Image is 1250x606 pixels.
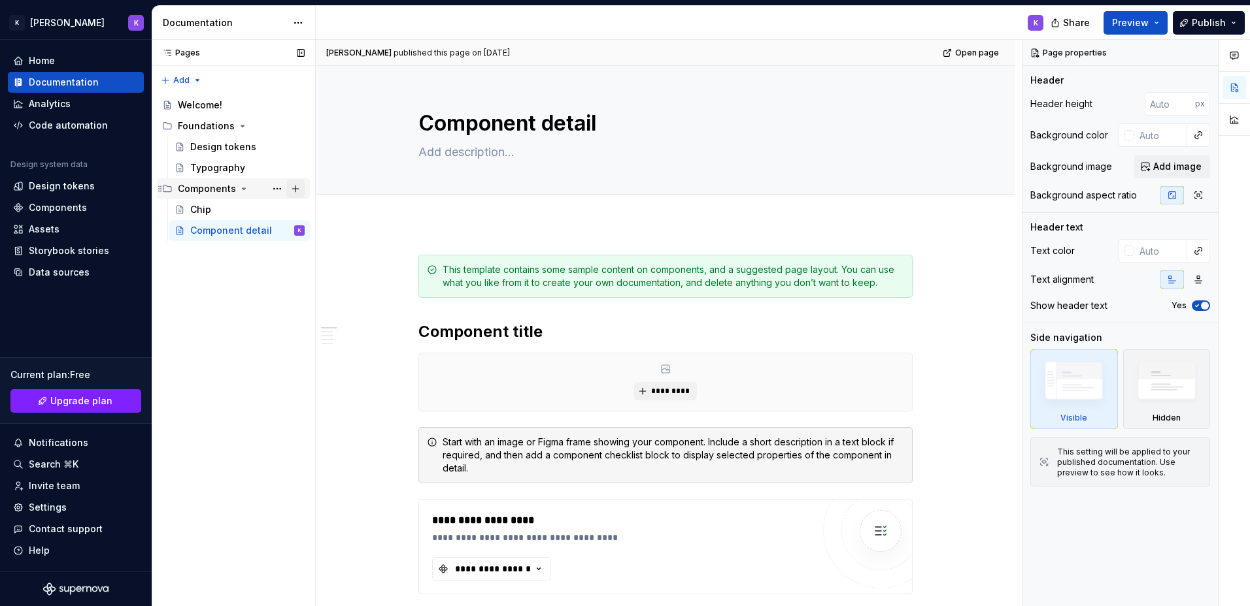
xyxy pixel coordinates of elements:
[1063,16,1090,29] span: Share
[169,136,310,157] a: Design tokens
[10,389,141,413] a: Upgrade plan
[3,8,149,37] button: K[PERSON_NAME]K
[1030,160,1112,173] div: Background image
[1060,413,1087,423] div: Visible
[443,263,904,289] div: This template contains some sample content on components, and a suggested page layout. You can us...
[1173,11,1245,35] button: Publish
[1034,18,1038,28] div: K
[29,97,71,110] div: Analytics
[1030,189,1137,202] div: Background aspect ratio
[1030,331,1102,344] div: Side navigation
[8,72,144,93] a: Documentation
[8,454,144,475] button: Search ⌘K
[1145,92,1195,116] input: Auto
[416,108,910,139] textarea: Component detail
[1134,123,1187,147] input: Auto
[939,44,1005,62] a: Open page
[955,48,999,58] span: Open page
[1057,447,1202,478] div: This setting will be applied to your published documentation. Use preview to see how it looks.
[157,95,310,116] a: Welcome!
[1134,239,1187,263] input: Auto
[190,203,211,216] div: Chip
[1030,299,1107,312] div: Show header text
[29,266,90,279] div: Data sources
[9,15,25,31] div: K
[29,201,87,214] div: Components
[8,475,144,496] a: Invite team
[8,518,144,539] button: Contact support
[29,244,109,257] div: Storybook stories
[1112,16,1149,29] span: Preview
[1030,97,1092,110] div: Header height
[190,224,272,237] div: Component detail
[8,497,144,518] a: Settings
[8,93,144,114] a: Analytics
[8,197,144,218] a: Components
[29,522,103,535] div: Contact support
[1030,74,1064,87] div: Header
[29,76,99,89] div: Documentation
[178,120,235,133] div: Foundations
[10,159,88,170] div: Design system data
[8,115,144,136] a: Code automation
[157,178,310,199] div: Components
[157,116,310,136] div: Foundations
[1153,413,1181,423] div: Hidden
[43,582,109,596] svg: Supernova Logo
[418,321,913,342] h2: Component title
[1104,11,1168,35] button: Preview
[1030,129,1108,142] div: Background color
[394,48,510,58] div: published this page on [DATE]
[29,479,80,492] div: Invite team
[29,223,59,236] div: Assets
[178,182,236,195] div: Components
[8,219,144,240] a: Assets
[10,368,141,381] div: Current plan : Free
[8,432,144,453] button: Notifications
[8,176,144,197] a: Design tokens
[1192,16,1226,29] span: Publish
[1030,244,1075,257] div: Text color
[1123,349,1211,429] div: Hidden
[163,16,286,29] div: Documentation
[29,54,55,67] div: Home
[29,180,95,193] div: Design tokens
[173,75,190,86] span: Add
[8,50,144,71] a: Home
[1030,273,1094,286] div: Text alignment
[157,48,200,58] div: Pages
[29,458,78,471] div: Search ⌘K
[29,501,67,514] div: Settings
[8,540,144,561] button: Help
[157,95,310,241] div: Page tree
[1172,300,1187,311] label: Yes
[157,71,206,89] button: Add
[30,16,105,29] div: [PERSON_NAME]
[8,240,144,261] a: Storybook stories
[29,544,50,557] div: Help
[1030,221,1083,234] div: Header text
[1030,349,1118,429] div: Visible
[29,436,88,449] div: Notifications
[169,199,310,220] a: Chip
[178,99,222,112] div: Welcome!
[29,119,108,132] div: Code automation
[190,140,256,153] div: Design tokens
[134,18,139,28] div: K
[326,48,392,58] span: [PERSON_NAME]
[169,157,310,178] a: Typography
[50,394,112,407] span: Upgrade plan
[1153,160,1202,173] span: Add image
[190,161,245,174] div: Typography
[298,224,301,237] div: K
[443,436,904,475] div: Start with an image or Figma frame showing your component. Include a short description in a text ...
[169,220,310,241] a: Component detailK
[8,262,144,283] a: Data sources
[1134,155,1210,178] button: Add image
[1195,99,1205,109] p: px
[1044,11,1098,35] button: Share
